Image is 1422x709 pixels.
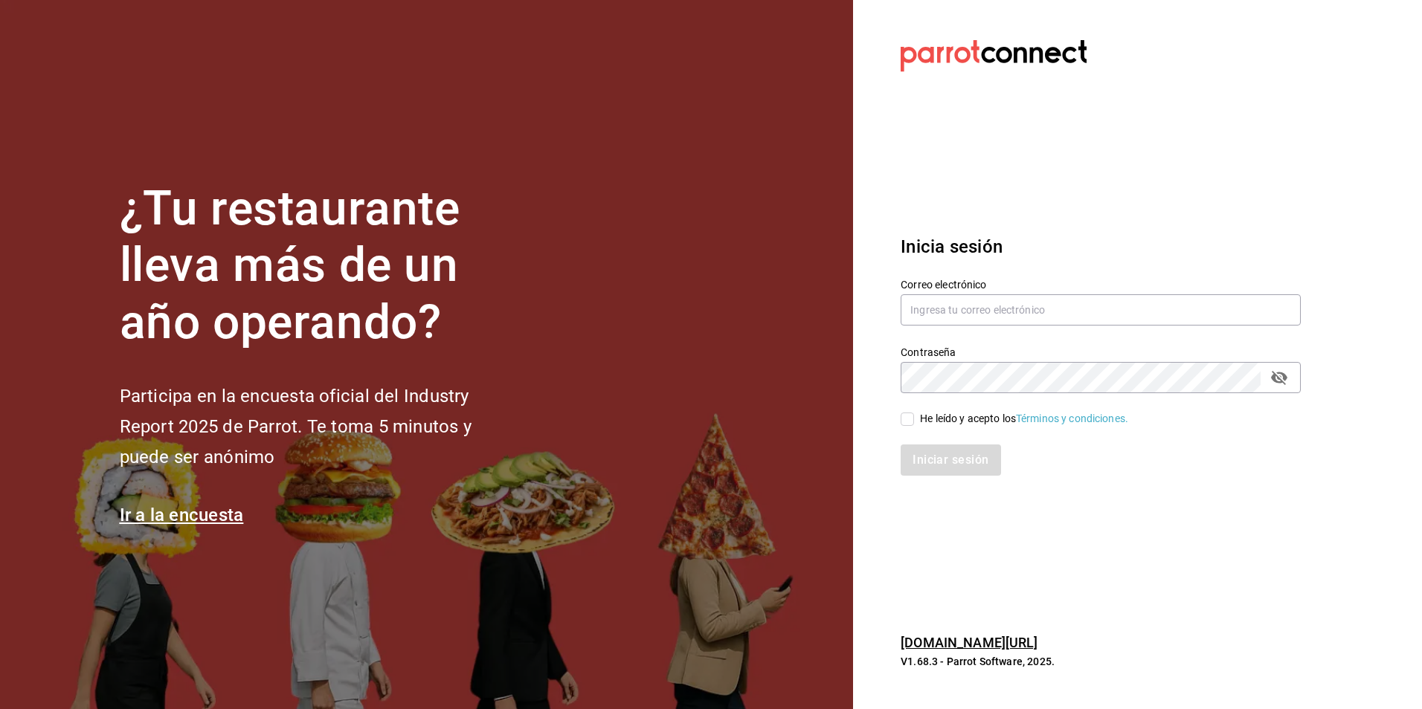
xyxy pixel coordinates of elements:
h1: ¿Tu restaurante lleva más de un año operando? [120,181,521,352]
h3: Inicia sesión [901,233,1301,260]
h2: Participa en la encuesta oficial del Industry Report 2025 de Parrot. Te toma 5 minutos y puede se... [120,381,521,472]
a: Ir a la encuesta [120,505,244,525]
a: [DOMAIN_NAME][URL] [901,635,1037,650]
input: Ingresa tu correo electrónico [901,294,1301,326]
label: Contraseña [901,346,1301,357]
p: V1.68.3 - Parrot Software, 2025. [901,654,1301,669]
a: Términos y condiciones. [1016,412,1128,424]
div: He leído y acepto los [920,411,1128,427]
label: Correo electrónico [901,279,1301,289]
button: passwordField [1267,365,1292,390]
